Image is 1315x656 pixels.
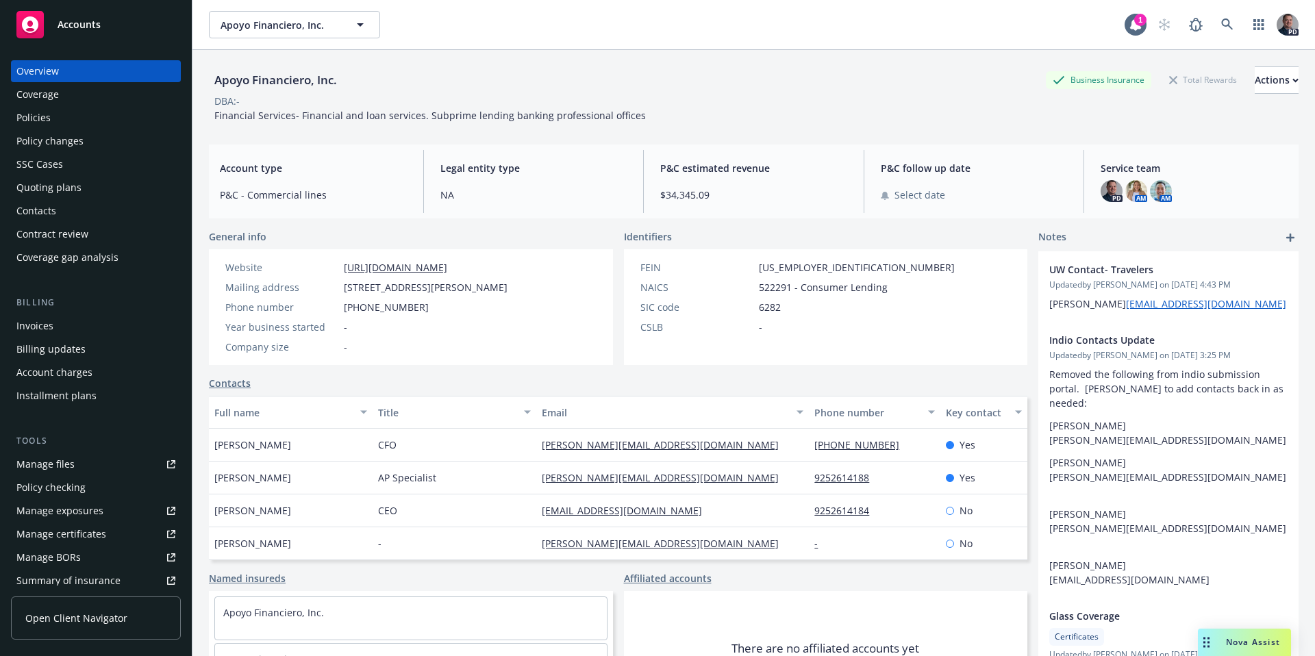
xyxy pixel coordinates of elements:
a: Manage certificates [11,523,181,545]
span: NA [440,188,627,202]
a: add [1282,229,1299,246]
a: Report a Bug [1182,11,1210,38]
a: [PHONE_NUMBER] [814,438,910,451]
div: NAICS [640,280,753,294]
span: Glass Coverage [1049,609,1252,623]
div: Total Rewards [1162,71,1244,88]
a: Switch app [1245,11,1273,38]
span: Apoyo Financiero, Inc. [221,18,339,32]
a: Invoices [11,315,181,337]
a: Contacts [11,200,181,222]
div: Key contact [946,405,1007,420]
div: Billing updates [16,338,86,360]
div: Phone number [225,300,338,314]
img: photo [1125,180,1147,202]
div: SIC code [640,300,753,314]
div: CSLB [640,320,753,334]
span: 522291 - Consumer Lending [759,280,888,294]
div: Manage BORs [16,546,81,568]
div: DBA: - [214,94,240,108]
a: Contract review [11,223,181,245]
span: P&C estimated revenue [660,161,847,175]
div: Policy checking [16,477,86,499]
a: 9252614188 [814,471,880,484]
span: [PERSON_NAME] [214,503,291,518]
span: Nova Assist [1226,636,1280,648]
p: [PERSON_NAME] [EMAIL_ADDRESS][DOMAIN_NAME] [1049,558,1288,587]
div: Overview [16,60,59,82]
span: [PERSON_NAME] [214,470,291,485]
span: - [344,340,347,354]
a: Affiliated accounts [624,571,712,585]
a: Contacts [209,376,251,390]
div: Policies [16,107,51,129]
span: Open Client Navigator [25,611,127,625]
div: Account charges [16,362,92,383]
a: [PERSON_NAME][EMAIL_ADDRESS][DOMAIN_NAME] [542,471,790,484]
div: Full name [214,405,352,420]
a: Manage BORs [11,546,181,568]
button: Title [373,396,536,429]
span: No [960,503,973,518]
span: CFO [378,438,397,452]
span: CEO [378,503,397,518]
div: Manage exposures [16,500,103,522]
a: Search [1214,11,1241,38]
a: Account charges [11,362,181,383]
div: Manage certificates [16,523,106,545]
span: Account type [220,161,407,175]
span: General info [209,229,266,244]
a: [EMAIL_ADDRESS][DOMAIN_NAME] [1126,297,1286,310]
a: Manage files [11,453,181,475]
a: Overview [11,60,181,82]
div: Phone number [814,405,919,420]
button: Email [536,396,809,429]
div: Mailing address [225,280,338,294]
a: Coverage [11,84,181,105]
span: [PERSON_NAME] [214,438,291,452]
div: Year business started [225,320,338,334]
img: photo [1277,14,1299,36]
div: Drag to move [1198,629,1215,656]
div: Invoices [16,315,53,337]
a: Quoting plans [11,177,181,199]
span: [STREET_ADDRESS][PERSON_NAME] [344,280,508,294]
a: Policies [11,107,181,129]
span: Legal entity type [440,161,627,175]
span: Updated by [PERSON_NAME] on [DATE] 3:25 PM [1049,349,1288,362]
a: [PERSON_NAME][EMAIL_ADDRESS][DOMAIN_NAME] [542,438,790,451]
p: [PERSON_NAME] [PERSON_NAME][EMAIL_ADDRESS][DOMAIN_NAME] [1049,418,1288,447]
button: Full name [209,396,373,429]
span: Indio Contacts Update [1049,333,1252,347]
p: [PERSON_NAME] [PERSON_NAME][EMAIL_ADDRESS][DOMAIN_NAME] [1049,455,1288,484]
a: - [814,537,829,550]
span: $34,345.09 [660,188,847,202]
div: Title [378,405,516,420]
div: Indio Contacts UpdateUpdatedby [PERSON_NAME] on [DATE] 3:25 PMRemoved the following from indio su... [1038,322,1299,598]
a: Start snowing [1151,11,1178,38]
img: photo [1101,180,1123,202]
span: [PERSON_NAME] [214,536,291,551]
a: [PERSON_NAME][EMAIL_ADDRESS][DOMAIN_NAME] [542,537,790,550]
div: Coverage [16,84,59,105]
div: 1 [1134,14,1147,26]
div: Business Insurance [1046,71,1151,88]
span: 6282 [759,300,781,314]
span: - [759,320,762,334]
div: Billing [11,296,181,310]
span: Certificates [1055,631,1099,643]
a: Manage exposures [11,500,181,522]
div: SSC Cases [16,153,63,175]
span: - [378,536,381,551]
div: UW Contact- TravelersUpdatedby [PERSON_NAME] on [DATE] 4:43 PM[PERSON_NAME][EMAIL_ADDRESS][DOMAIN... [1038,251,1299,322]
div: Contract review [16,223,88,245]
a: Billing updates [11,338,181,360]
div: Quoting plans [16,177,82,199]
img: photo [1150,180,1172,202]
div: Policy changes [16,130,84,152]
div: Coverage gap analysis [16,247,118,268]
button: Phone number [809,396,940,429]
a: Policy checking [11,477,181,499]
a: Summary of insurance [11,570,181,592]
